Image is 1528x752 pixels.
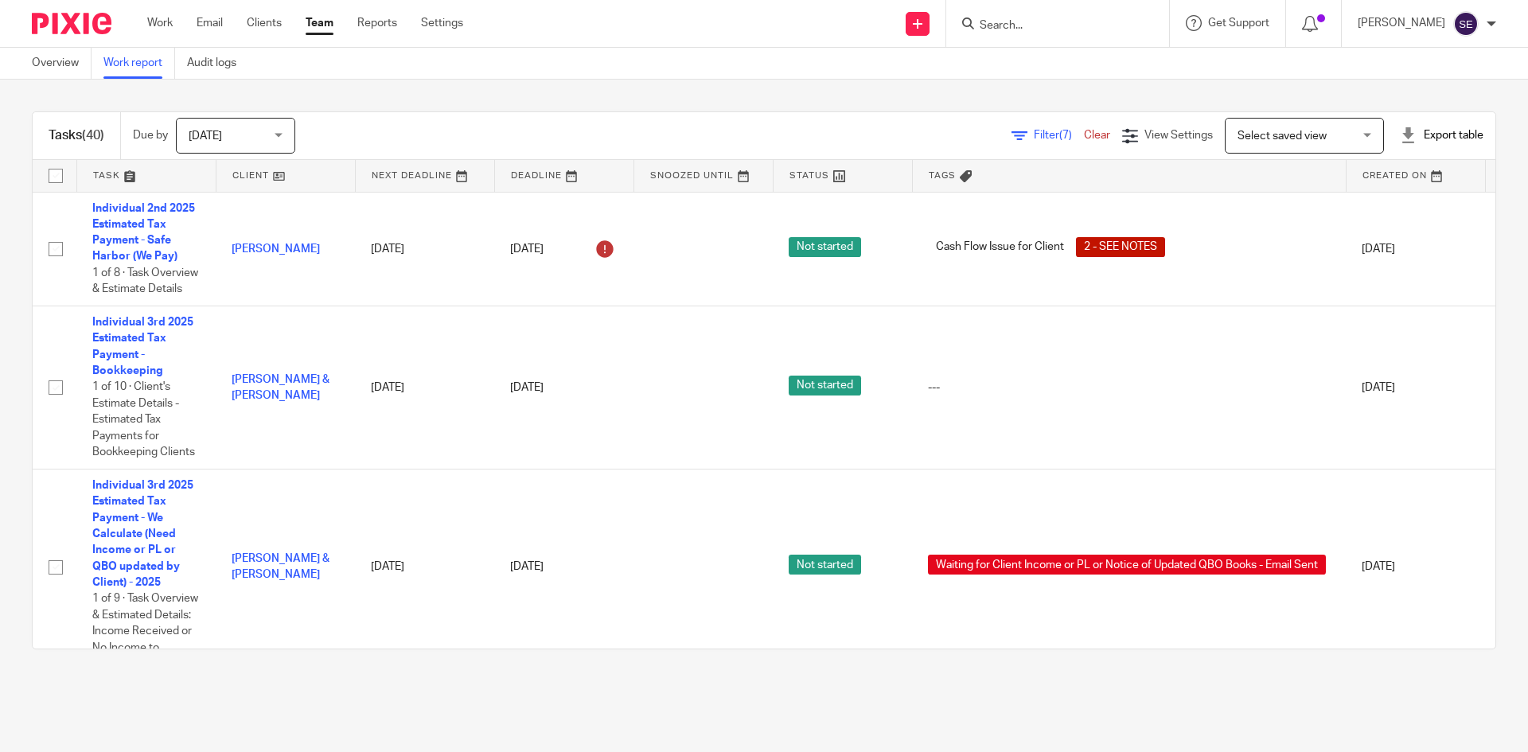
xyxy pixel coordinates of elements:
a: Individual 2nd 2025 Estimated Tax Payment - Safe Harbor (We Pay) [92,203,195,263]
span: Tags [929,171,956,180]
a: Work [147,15,173,31]
td: [DATE] [1346,470,1485,665]
a: Settings [421,15,463,31]
div: [DATE] [510,236,618,262]
td: [DATE] [1346,306,1485,469]
td: [DATE] [355,306,494,469]
span: 1 of 9 · Task Overview & Estimated Details: Income Received or No Income to... [92,594,198,654]
a: Email [197,15,223,31]
span: 1 of 10 · Client's Estimate Details - Estimated Tax Payments for Bookkeeping Clients [92,381,195,458]
span: Filter [1034,130,1084,141]
span: 1 of 8 · Task Overview & Estimate Details [92,267,198,295]
td: [DATE] [1346,192,1485,306]
p: [PERSON_NAME] [1358,15,1445,31]
a: [PERSON_NAME] & [PERSON_NAME] [232,374,329,401]
p: Due by [133,127,168,143]
span: Get Support [1208,18,1269,29]
span: Not started [789,555,861,575]
a: Overview [32,48,92,79]
div: [DATE] [510,380,618,395]
img: svg%3E [1453,11,1479,37]
a: [PERSON_NAME] & [PERSON_NAME] [232,553,329,580]
span: 2 - SEE NOTES [1076,237,1165,257]
a: [PERSON_NAME] [232,244,320,255]
span: View Settings [1144,130,1213,141]
td: [DATE] [355,470,494,665]
div: Export table [1400,127,1483,143]
span: Not started [789,237,861,257]
div: --- [928,380,1330,395]
a: Work report [103,48,175,79]
img: Pixie [32,13,111,34]
a: Individual 3rd 2025 Estimated Tax Payment - Bookkeeping [92,317,193,376]
a: Individual 3rd 2025 Estimated Tax Payment - We Calculate (Need Income or PL or QBO updated by Cli... [92,480,193,588]
a: Audit logs [187,48,248,79]
a: Clients [247,15,282,31]
span: Select saved view [1238,131,1327,142]
span: Cash Flow Issue for Client [928,237,1072,257]
a: Clear [1084,130,1110,141]
div: [DATE] [510,559,618,575]
span: Not started [789,376,861,395]
a: Team [306,15,333,31]
span: (7) [1059,130,1072,141]
span: (40) [82,129,104,142]
input: Search [978,19,1121,33]
span: Waiting for Client Income or PL or Notice of Updated QBO Books - Email Sent [928,555,1326,575]
a: Reports [357,15,397,31]
h1: Tasks [49,127,104,144]
span: [DATE] [189,131,222,142]
td: [DATE] [355,192,494,306]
